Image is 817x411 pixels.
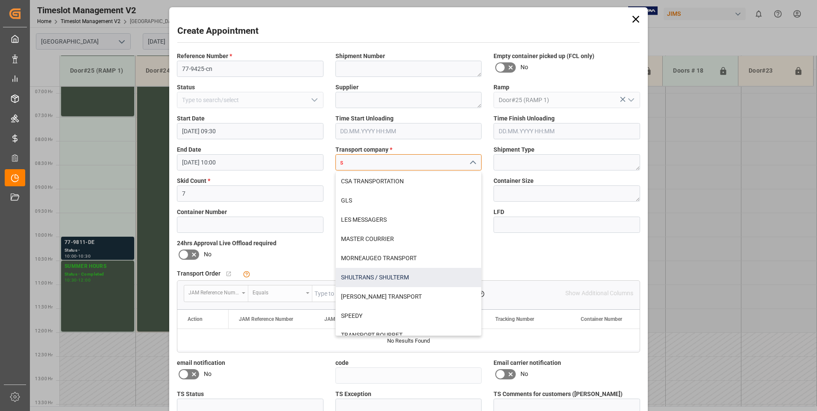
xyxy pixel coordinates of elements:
[336,172,482,191] div: CSA TRANSPORTATION
[336,191,482,210] div: GLS
[494,145,535,154] span: Shipment Type
[581,316,622,322] span: Container Number
[177,52,232,61] span: Reference Number
[253,287,303,297] div: Equals
[177,24,259,38] h2: Create Appointment
[336,210,482,229] div: LES MESSAGERS
[335,83,359,92] span: Supplier
[335,52,385,61] span: Shipment Number
[494,52,594,61] span: Empty container picked up (FCL only)
[248,285,312,302] button: open menu
[204,250,212,259] span: No
[335,390,371,399] span: TS Exception
[239,316,293,322] span: JAM Reference Number
[495,316,534,322] span: Tracking Number
[204,370,212,379] span: No
[494,390,623,399] span: TS Comments for customers ([PERSON_NAME])
[177,92,323,108] input: Type to search/select
[177,83,195,92] span: Status
[184,285,248,302] button: open menu
[307,94,320,107] button: open menu
[335,114,394,123] span: Time Start Unloading
[335,358,349,367] span: code
[494,208,504,217] span: LFD
[324,316,378,322] span: JAM Shipment Number
[494,358,561,367] span: Email carrier notification
[336,326,482,345] div: TRANSPORT BOURRET
[335,123,482,139] input: DD.MM.YYYY HH:MM
[494,176,534,185] span: Container Size
[335,145,392,154] span: Transport company
[494,92,640,108] input: Type to search/select
[336,306,482,326] div: SPEEDY
[520,370,528,379] span: No
[336,249,482,268] div: MORNEAUGEO TRANSPORT
[177,239,276,248] span: 24hrs Approval Live Offload required
[177,208,227,217] span: Container Number
[336,287,482,306] div: [PERSON_NAME] TRANSPORT
[177,145,201,154] span: End Date
[177,269,220,278] span: Transport Order
[177,358,225,367] span: email notification
[177,123,323,139] input: DD.MM.YYYY HH:MM
[336,229,482,249] div: MASTER COURRIER
[494,123,640,139] input: DD.MM.YYYY HH:MM
[494,83,509,92] span: Ramp
[494,114,555,123] span: Time Finish Unloading
[466,156,479,169] button: close menu
[312,285,470,302] input: Type to search
[520,63,528,72] span: No
[177,114,205,123] span: Start Date
[177,176,210,185] span: Skid Count
[188,287,239,297] div: JAM Reference Number
[177,154,323,170] input: DD.MM.YYYY HH:MM
[624,94,637,107] button: open menu
[336,268,482,287] div: SHULTRANS / SHULTERM
[188,316,203,322] div: Action
[177,390,204,399] span: TS Status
